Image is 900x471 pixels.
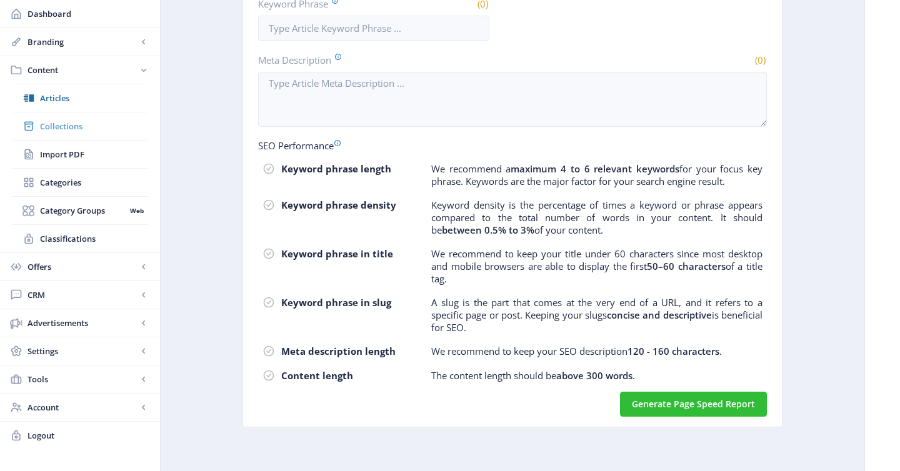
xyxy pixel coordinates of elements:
p: We recommend a for your focus key phrase. Keywords are the major factor for your search engine re... [431,162,762,187]
input: Type Article Keyword Phrase ... [258,16,489,41]
span: Offers [27,260,137,273]
label: Meta Description [258,53,507,67]
button: Generate Page Speed Report [620,392,767,417]
span: Settings [27,345,137,357]
div: SEO Performance [258,139,767,152]
span: Category Groups [40,204,126,217]
span: Articles [40,92,147,104]
b: 50–60 characters [647,260,726,272]
a: Classifications [12,225,147,252]
span: Content [27,64,137,76]
strong: Keyword phrase in slug [281,296,391,309]
b: between 0.5% to 3% [442,224,534,236]
a: Collections [12,112,147,140]
b: above 300 words [556,369,632,382]
span: CRM [27,289,137,301]
b: 120 - 160 characters [627,345,719,357]
span: Branding [27,36,137,48]
p: We recommend to keep your title under 60 characters since most desktop and mobile browsers are ab... [431,247,762,285]
strong: Content length [281,369,353,382]
p: We recommend to keep your SEO description . [431,345,722,357]
a: Articles [12,84,147,112]
a: Import PDF [12,141,147,168]
span: Tools [27,373,137,385]
a: Categories [12,169,147,196]
a: Category GroupsWeb [12,197,147,224]
span: Import PDF [40,148,147,161]
span: Logout [27,429,150,442]
span: Collections [40,120,147,132]
span: Account [27,401,137,414]
strong: Keyword phrase length [281,162,391,175]
span: Categories [40,176,147,189]
b: concise and descriptive [607,309,712,321]
p: A slug is the part that comes at the very end of a URL, and it refers to a specific page or post.... [431,296,762,334]
span: (0) [753,54,767,66]
span: Advertisements [27,317,137,329]
p: The content length should be . [431,369,635,382]
strong: Keyword phrase in title [281,247,393,260]
nb-badge: Web [126,204,147,217]
p: Keyword density is the percentage of times a keyword or phrase appears compared to the total numb... [431,199,762,236]
span: Classifications [40,232,147,245]
span: Dashboard [27,7,150,20]
strong: Keyword phrase density [281,199,396,211]
strong: Meta description length [281,345,396,357]
b: maximum 4 to 6 relevant keywords [511,162,679,175]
